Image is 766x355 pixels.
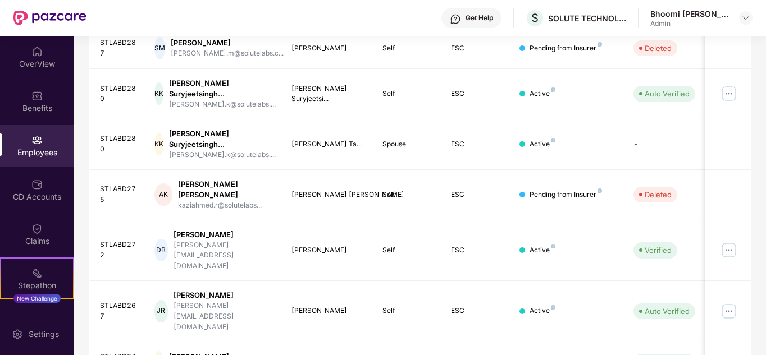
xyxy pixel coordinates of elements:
[382,139,433,150] div: Spouse
[645,189,672,200] div: Deleted
[31,179,43,190] img: svg+xml;base64,PHN2ZyBpZD0iQ0RfQWNjb3VudHMiIGRhdGEtbmFtZT0iQ0QgQWNjb3VudHMiIHhtbG5zPSJodHRwOi8vd3...
[100,239,137,261] div: STLABD272
[720,241,738,259] img: manageButton
[31,135,43,146] img: svg+xml;base64,PHN2ZyBpZD0iRW1wbG95ZWVzIiB4bWxucz0iaHR0cDovL3d3dy53My5vcmcvMjAwMC9zdmciIHdpZHRoPS...
[548,13,627,24] div: SOLUTE TECHNOLABS PRIVATE LIMITED
[382,43,433,54] div: Self
[451,139,501,150] div: ESC
[154,239,167,261] div: DB
[174,301,273,333] div: [PERSON_NAME][EMAIL_ADDRESS][DOMAIN_NAME]
[291,43,365,54] div: [PERSON_NAME]
[291,190,365,200] div: [PERSON_NAME] [PERSON_NAME]
[31,312,43,323] img: svg+xml;base64,PHN2ZyBpZD0iRW5kb3JzZW1lbnRzIiB4bWxucz0iaHR0cDovL3d3dy53My5vcmcvMjAwMC9zdmciIHdpZH...
[13,11,86,25] img: New Pazcare Logo
[551,138,555,142] img: svg+xml;base64,PHN2ZyB4bWxucz0iaHR0cDovL3d3dy53My5vcmcvMjAwMC9zdmciIHdpZHRoPSI4IiBoZWlnaHQ9IjgiIH...
[720,85,738,103] img: manageButton
[154,82,163,105] div: KK
[720,302,738,320] img: manageButton
[25,329,62,340] div: Settings
[12,329,23,340] img: svg+xml;base64,PHN2ZyBpZD0iU2V0dGluZy0yMHgyMCIgeG1sbnM9Imh0dHA6Ly93d3cudzMub3JnLzIwMDAvc3ZnIiB3aW...
[451,89,501,99] div: ESC
[154,37,165,59] div: SM
[741,13,750,22] img: svg+xml;base64,PHN2ZyBpZD0iRHJvcGRvd24tMzJ4MzIiIHhtbG5zPSJodHRwOi8vd3d3LnczLm9yZy8yMDAwL3N2ZyIgd2...
[169,78,276,99] div: [PERSON_NAME] Suryjeetsingh...
[171,38,284,48] div: [PERSON_NAME]
[645,43,672,54] div: Deleted
[530,245,555,256] div: Active
[451,306,501,316] div: ESC
[530,139,555,150] div: Active
[174,229,273,240] div: [PERSON_NAME]
[171,48,284,59] div: [PERSON_NAME].m@solutelabs.c...
[382,190,433,200] div: Self
[169,99,276,110] div: [PERSON_NAME].k@solutelabs....
[13,294,61,303] div: New Challenge
[31,223,43,234] img: svg+xml;base64,PHN2ZyBpZD0iQ2xhaW0iIHhtbG5zPSJodHRwOi8vd3d3LnczLm9yZy8yMDAwL3N2ZyIgd2lkdGg9IjIwIi...
[382,306,433,316] div: Self
[1,280,73,291] div: Stepathon
[174,240,273,272] div: [PERSON_NAME][EMAIL_ADDRESS][DOMAIN_NAME]
[645,245,672,256] div: Verified
[291,306,365,316] div: [PERSON_NAME]
[100,38,137,59] div: STLABD287
[154,133,163,155] div: KK
[31,268,43,279] img: svg+xml;base64,PHN2ZyB4bWxucz0iaHR0cDovL3d3dy53My5vcmcvMjAwMC9zdmciIHdpZHRoPSIyMSIgaGVpZ2h0PSIyMC...
[451,245,501,256] div: ESC
[551,87,555,92] img: svg+xml;base64,PHN2ZyB4bWxucz0iaHR0cDovL3d3dy53My5vcmcvMjAwMC9zdmciIHdpZHRoPSI4IiBoZWlnaHQ9IjgiIH...
[169,128,276,150] div: [PERSON_NAME] Suryjeetsingh...
[178,200,273,211] div: kaziahmed.r@solutelabs...
[291,245,365,256] div: [PERSON_NAME]
[466,13,493,22] div: Get Help
[645,306,690,317] div: Auto Verified
[382,89,433,99] div: Self
[645,88,690,99] div: Auto Verified
[382,245,433,256] div: Self
[531,11,539,25] span: S
[169,150,276,160] div: [PERSON_NAME].k@solutelabs....
[530,43,602,54] div: Pending from Insurer
[650,19,729,28] div: Admin
[31,90,43,102] img: svg+xml;base64,PHN2ZyBpZD0iQmVuZWZpdHMiIHhtbG5zPSJodHRwOi8vd3d3LnczLm9yZy8yMDAwL3N2ZyIgd2lkdGg9Ij...
[551,244,555,248] img: svg+xml;base64,PHN2ZyB4bWxucz0iaHR0cDovL3d3dy53My5vcmcvMjAwMC9zdmciIHdpZHRoPSI4IiBoZWlnaHQ9IjgiIH...
[530,190,602,200] div: Pending from Insurer
[530,89,555,99] div: Active
[154,183,172,206] div: AK
[650,8,729,19] div: Bhoomi [PERSON_NAME]
[598,188,602,193] img: svg+xml;base64,PHN2ZyB4bWxucz0iaHR0cDovL3d3dy53My5vcmcvMjAwMC9zdmciIHdpZHRoPSI4IiBoZWlnaHQ9IjgiIH...
[100,84,137,105] div: STLABD280
[291,84,365,105] div: [PERSON_NAME] Suryjeetsi...
[174,290,273,301] div: [PERSON_NAME]
[291,139,365,150] div: [PERSON_NAME] Ta...
[178,179,273,200] div: [PERSON_NAME] [PERSON_NAME]
[530,306,555,316] div: Active
[100,301,137,322] div: STLABD267
[551,305,555,310] img: svg+xml;base64,PHN2ZyB4bWxucz0iaHR0cDovL3d3dy53My5vcmcvMjAwMC9zdmciIHdpZHRoPSI4IiBoZWlnaHQ9IjgiIH...
[100,184,137,205] div: STLABD275
[450,13,461,25] img: svg+xml;base64,PHN2ZyBpZD0iSGVscC0zMngzMiIgeG1sbnM9Imh0dHA6Ly93d3cudzMub3JnLzIwMDAvc3ZnIiB3aWR0aD...
[31,46,43,57] img: svg+xml;base64,PHN2ZyBpZD0iSG9tZSIgeG1sbnM9Imh0dHA6Ly93d3cudzMub3JnLzIwMDAvc3ZnIiB3aWR0aD0iMjAiIG...
[451,43,501,54] div: ESC
[100,133,137,155] div: STLABD280
[598,42,602,47] img: svg+xml;base64,PHN2ZyB4bWxucz0iaHR0cDovL3d3dy53My5vcmcvMjAwMC9zdmciIHdpZHRoPSI4IiBoZWlnaHQ9IjgiIH...
[624,119,704,170] td: -
[451,190,501,200] div: ESC
[154,300,167,322] div: JR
